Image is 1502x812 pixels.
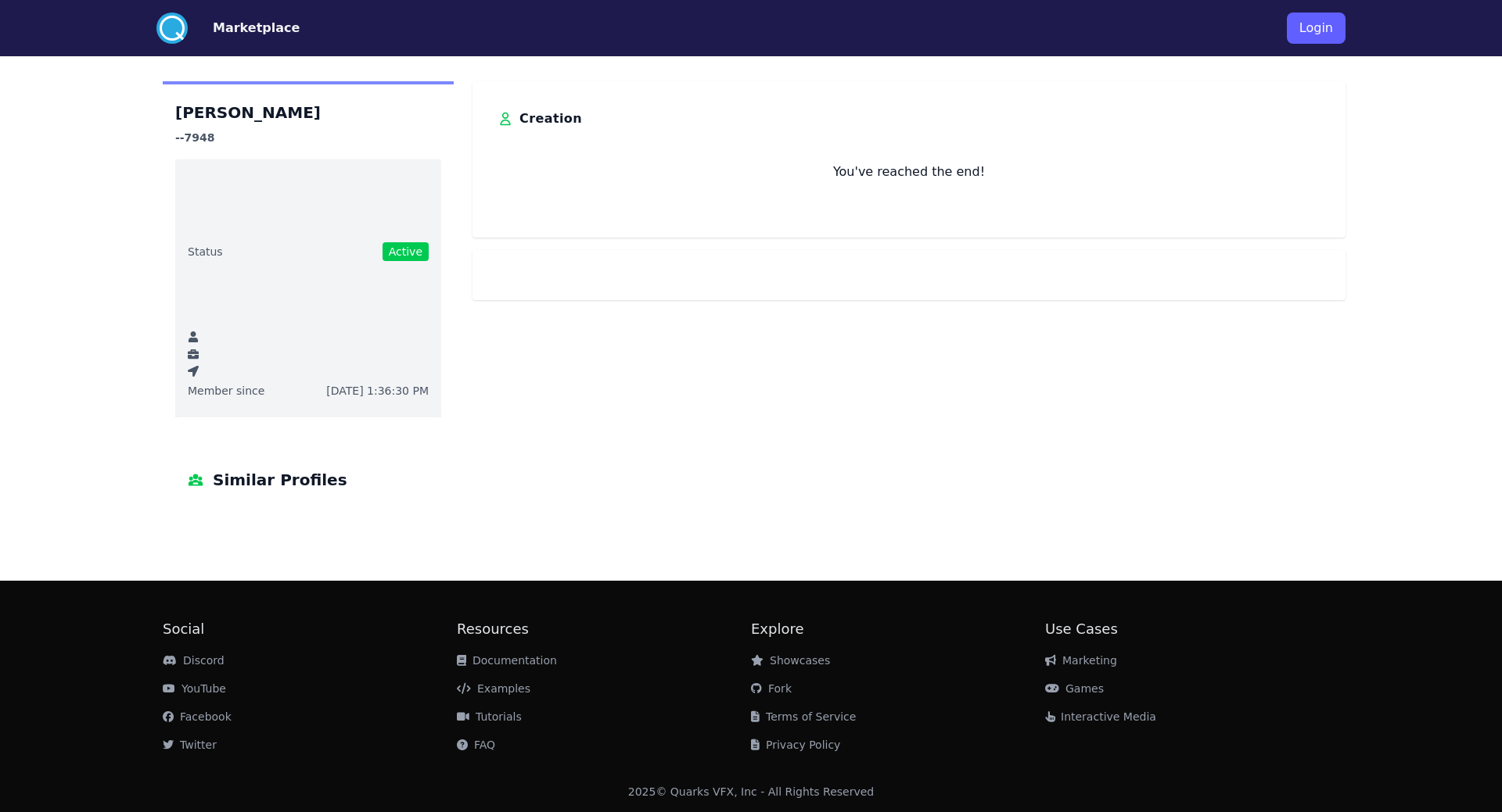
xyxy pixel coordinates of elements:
[457,618,751,640] h2: Resources
[1045,682,1104,695] a: Games
[175,128,441,147] h3: --7948
[1045,618,1339,640] h2: Use Cases
[188,383,264,399] span: Member since
[213,19,300,38] button: Marketplace
[175,100,441,125] h1: [PERSON_NAME]
[383,242,429,261] span: Active
[213,467,347,492] span: Similar Profiles
[1287,13,1346,44] button: Login
[751,710,856,723] a: Terms of Service
[163,654,225,667] a: Discord
[188,244,223,259] span: Status
[751,654,830,667] a: Showcases
[163,618,457,640] h2: Social
[1287,6,1346,50] a: Login
[457,710,522,723] a: Tutorials
[519,106,582,131] h3: Creation
[457,654,557,667] a: Documentation
[457,682,530,695] a: Examples
[751,618,1045,640] h2: Explore
[457,739,495,751] a: FAQ
[163,739,217,751] a: Twitter
[188,19,300,38] a: Marketplace
[326,383,429,399] span: [DATE] 1:36:30 PM
[751,739,840,751] a: Privacy Policy
[1045,654,1117,667] a: Marketing
[1045,710,1156,723] a: Interactive Media
[163,682,226,695] a: YouTube
[751,682,792,695] a: Fork
[498,163,1321,181] p: You've reached the end!
[163,710,232,723] a: Facebook
[628,784,875,799] div: 2025 © Quarks VFX, Inc - All Rights Reserved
